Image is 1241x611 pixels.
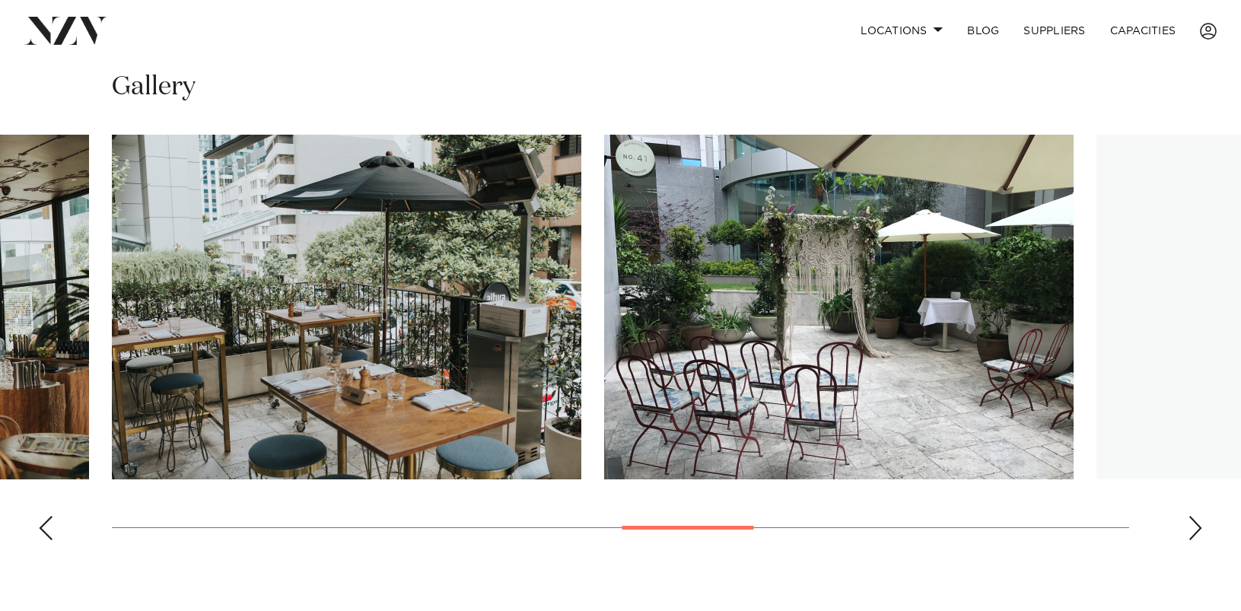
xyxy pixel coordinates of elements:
a: SUPPLIERS [1011,14,1097,47]
swiper-slide: 10 / 16 [604,135,1074,479]
img: nzv-logo.png [24,17,107,44]
a: BLOG [955,14,1011,47]
a: Capacities [1098,14,1188,47]
a: Locations [848,14,955,47]
swiper-slide: 9 / 16 [112,135,581,479]
h2: Gallery [112,70,196,104]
